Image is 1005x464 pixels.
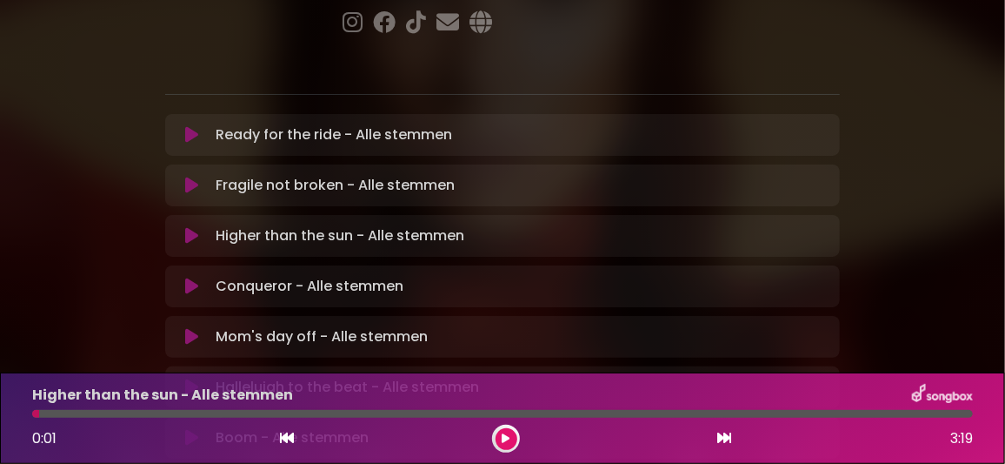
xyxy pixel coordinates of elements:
[32,428,57,448] span: 0:01
[216,225,464,246] p: Higher than the sun - Alle stemmen
[32,385,293,406] p: Higher than the sun - Alle stemmen
[912,384,973,407] img: songbox-logo-white.png
[216,326,428,347] p: Mom's day off - Alle stemmen
[950,428,973,449] span: 3:19
[216,175,455,196] p: Fragile not broken - Alle stemmen
[216,124,452,145] p: Ready for the ride - Alle stemmen
[216,276,403,297] p: Conqueror - Alle stemmen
